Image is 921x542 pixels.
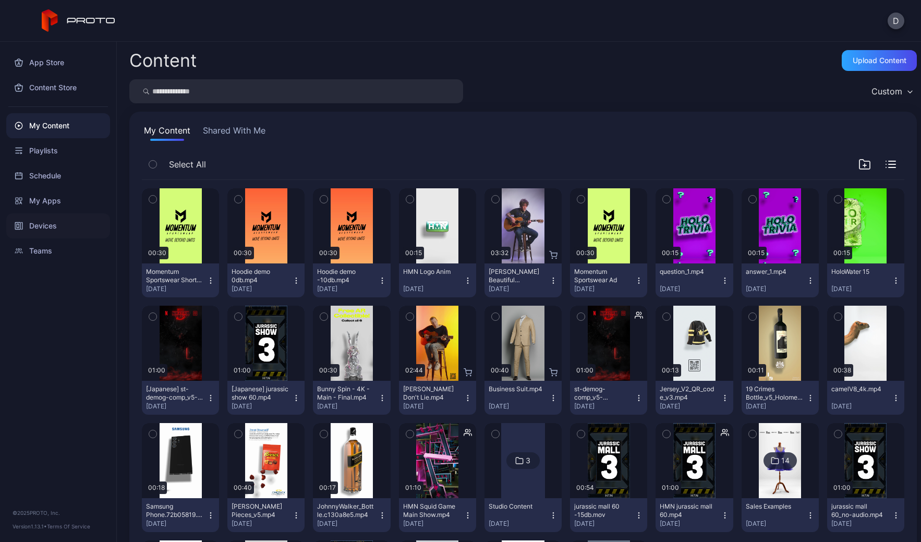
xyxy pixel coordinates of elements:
button: Sales Examples[DATE] [742,498,819,532]
div: [DATE] [831,520,892,528]
div: [DATE] [489,402,549,411]
button: HMN Squid Game Main Show.mp4[DATE] [399,498,476,532]
div: [DATE] [146,402,207,411]
div: JohnnyWalker_Bottle.c130a8e5.mp4 [317,502,374,519]
button: [PERSON_NAME] Pieces_v5.mp4[DATE] [227,498,305,532]
div: [DATE] [489,285,549,293]
span: Select All [169,158,206,171]
button: 19 Crimes Bottle_v5_Holomedia.mp4[DATE] [742,381,819,415]
button: st-demog-comp_v5-VO_1(1).mp4[DATE] [570,381,647,415]
div: Custom [871,86,902,97]
div: HMN jurassic mall 60.mp4 [660,502,717,519]
div: Bunny Spin - 4K - Main - Final.mp4 [317,385,374,402]
a: App Store [6,50,110,75]
button: HoloWater 15[DATE] [827,263,904,297]
button: Shared With Me [201,124,268,141]
div: [DATE] [403,285,464,293]
div: [DATE] [831,285,892,293]
button: HMN Logo Anim[DATE] [399,263,476,297]
div: Jersey_V2_QR_code_v3.mp4 [660,385,717,402]
button: [PERSON_NAME] Beautiful Disaster.mp4[DATE] [484,263,562,297]
div: HoloWater 15 [831,268,889,276]
button: jurassic mall 60 -15db.mov[DATE] [570,498,647,532]
div: Content [129,52,197,69]
div: Upload Content [853,56,906,65]
div: jurassic mall 60 -15db.mov [574,502,632,519]
div: HMN Logo Anim [403,268,461,276]
div: 14 [781,456,790,465]
button: Momentum Sportswear Shorts -10db.mp4[DATE] [142,263,219,297]
button: JohnnyWalker_Bottle.c130a8e5.mp4[DATE] [313,498,390,532]
div: My Content [6,113,110,138]
button: Upload Content [842,50,917,71]
div: Business Suit.mp4 [489,385,546,393]
a: Teams [6,238,110,263]
div: [DATE] [660,520,720,528]
div: [DATE] [232,285,292,293]
div: [DATE] [489,520,549,528]
button: Hoodie demo 0db.mp4[DATE] [227,263,305,297]
div: My Apps [6,188,110,213]
a: Schedule [6,163,110,188]
div: Reese Pieces_v5.mp4 [232,502,289,519]
div: [DATE] [746,285,806,293]
div: [DATE] [146,520,207,528]
button: Bunny Spin - 4K - Main - Final.mp4[DATE] [313,381,390,415]
div: Hoodie demo 0db.mp4 [232,268,289,284]
div: [DATE] [574,520,635,528]
div: [DATE] [232,402,292,411]
div: [DATE] [403,402,464,411]
div: [DATE] [403,520,464,528]
div: [DATE] [746,520,806,528]
button: My Content [142,124,192,141]
button: HMN jurassic mall 60.mp4[DATE] [656,498,733,532]
div: answer_1.mp4 [746,268,803,276]
div: 19 Crimes Bottle_v5_Holomedia.mp4 [746,385,803,402]
button: camelV8_4k.mp4[DATE] [827,381,904,415]
button: [Japanese] jurassic show 60.mp4[DATE] [227,381,305,415]
button: Hoodie demo -10db.mp4[DATE] [313,263,390,297]
div: Momentum Sportswear Shorts -10db.mp4 [146,268,203,284]
div: st-demog-comp_v5-VO_1(1).mp4 [574,385,632,402]
div: Studio Content [489,502,546,511]
div: Sales Examples [746,502,803,511]
div: HMN Squid Game Main Show.mp4 [403,502,461,519]
span: Version 1.13.1 • [13,523,47,529]
div: Playlists [6,138,110,163]
button: question_1.mp4[DATE] [656,263,733,297]
a: Terms Of Service [47,523,90,529]
div: [DATE] [317,520,378,528]
div: [DATE] [574,285,635,293]
button: Custom [866,79,917,103]
a: Content Store [6,75,110,100]
div: [Japanese] st-demog-comp_v5-VO_1(1).mp4 [146,385,203,402]
button: Samsung Phone.72b05819.mp4[DATE] [142,498,219,532]
button: Studio Content[DATE] [484,498,562,532]
div: [DATE] [746,402,806,411]
div: Hoodie demo -10db.mp4 [317,268,374,284]
button: [PERSON_NAME] Don't Lie.mp4[DATE] [399,381,476,415]
div: Ryan Pollie's Don't Lie.mp4 [403,385,461,402]
div: [DATE] [660,402,720,411]
div: [Japanese] jurassic show 60.mp4 [232,385,289,402]
div: [DATE] [317,285,378,293]
button: Jersey_V2_QR_code_v3.mp4[DATE] [656,381,733,415]
div: 3 [526,456,530,465]
div: [DATE] [660,285,720,293]
div: camelV8_4k.mp4 [831,385,889,393]
button: [Japanese] st-demog-comp_v5-VO_1(1).mp4[DATE] [142,381,219,415]
div: [DATE] [317,402,378,411]
button: jurassic mall 60_no-audio.mp4[DATE] [827,498,904,532]
div: © 2025 PROTO, Inc. [13,509,104,517]
div: Samsung Phone.72b05819.mp4 [146,502,203,519]
div: [DATE] [146,285,207,293]
div: Devices [6,213,110,238]
div: [DATE] [831,402,892,411]
div: question_1.mp4 [660,268,717,276]
div: Momentum Sportswear Ad [574,268,632,284]
div: jurassic mall 60_no-audio.mp4 [831,502,889,519]
button: Business Suit.mp4[DATE] [484,381,562,415]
